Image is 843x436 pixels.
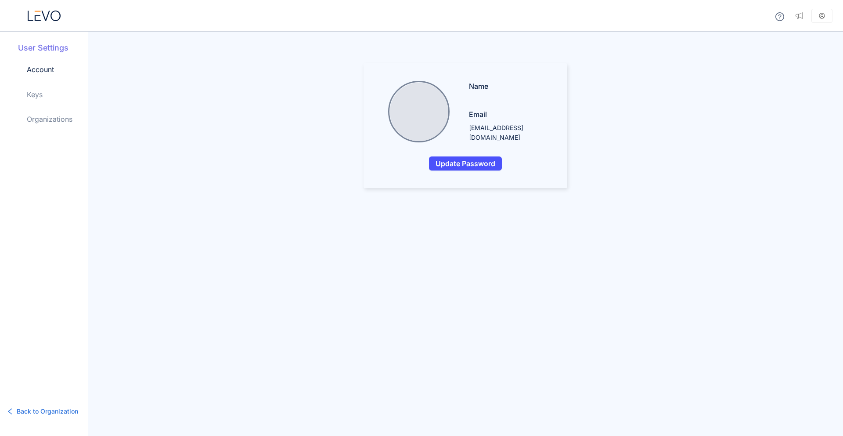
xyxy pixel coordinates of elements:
p: [EMAIL_ADDRESS][DOMAIN_NAME] [469,123,550,142]
button: Update Password [429,156,502,171]
a: Organizations [27,114,72,124]
span: Update Password [436,160,495,167]
p: Name [469,81,550,91]
a: Account [27,64,54,75]
p: Email [469,109,550,120]
span: Back to Organization [17,407,78,416]
a: Keys [27,89,43,100]
h5: User Settings [18,42,88,54]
